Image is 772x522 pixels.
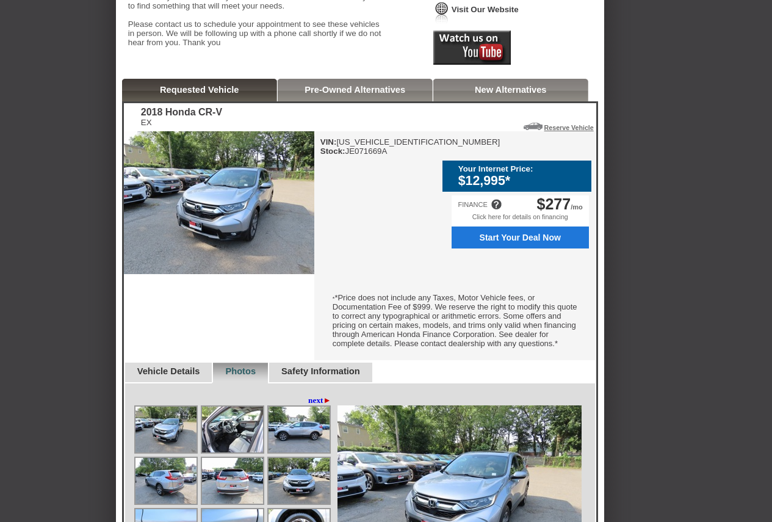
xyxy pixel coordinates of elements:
[320,137,337,147] b: VIN:
[333,293,577,348] font: *Price does not include any Taxes, Motor Vehicle fees, or Documentation Fee of $999. We reserve t...
[225,366,256,376] a: Photos
[202,458,263,504] img: Image.aspx
[458,164,585,173] div: Your Internet Price:
[135,458,197,504] img: Image.aspx
[452,213,589,227] div: Click here for details on financing
[135,407,197,452] img: Image.aspx
[433,1,450,24] img: Icon_VisitWebsite.png
[323,396,331,405] span: ►
[124,131,314,274] img: 2018 Honda CR-V
[458,201,487,208] div: FINANCE
[137,366,200,376] a: Vehicle Details
[308,396,331,405] a: next►
[475,85,547,95] a: New Alternatives
[524,123,543,130] img: Icon_ReserveVehicleCar.png
[537,195,583,213] div: /mo
[141,118,222,127] div: EX
[202,407,263,452] img: Image.aspx
[141,107,222,118] div: 2018 Honda CR-V
[452,5,519,14] a: Visit Our Website
[458,233,582,242] span: Start Your Deal Now
[537,195,571,212] span: $277
[320,137,500,156] div: [US_VEHICLE_IDENTIFICATION_NUMBER] JE071669A
[320,147,345,156] b: Stock:
[305,85,405,95] a: Pre-Owned Alternatives
[269,458,330,504] img: Image.aspx
[433,31,511,65] img: Icon_Youtube2.png
[458,173,585,189] div: $12,995*
[269,407,330,452] img: Image.aspx
[281,366,360,376] a: Safety Information
[544,124,594,131] a: Reserve Vehicle
[160,85,239,95] a: Requested Vehicle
